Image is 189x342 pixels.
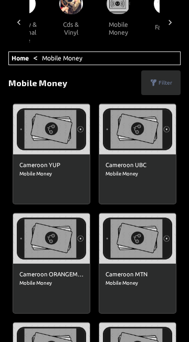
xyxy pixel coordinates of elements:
[47,14,94,43] button: cds & vinyl
[19,170,83,178] span: Mobile Money
[159,79,172,87] p: Filter
[106,161,170,170] h6: Cameroon UBC
[106,279,170,287] span: Mobile Money
[19,279,83,287] span: Mobile Money
[12,55,29,61] a: Home
[42,55,82,61] a: Mobile Money
[13,104,90,154] img: Cameroon YUP image
[8,77,67,89] p: Mobile Money
[13,213,90,264] img: Cameroon ORANGEMONEY image
[8,51,181,65] div: <
[19,161,83,170] h6: Cameroon YUP
[19,270,83,279] h6: Cameroon ORANGEMONEY
[142,14,189,39] button: fashion
[99,213,176,264] img: Cameroon MTN image
[99,104,176,154] img: Cameroon UBC image
[106,170,170,178] span: Mobile Money
[106,270,170,279] h6: Cameroon MTN
[94,14,142,43] button: mobile money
